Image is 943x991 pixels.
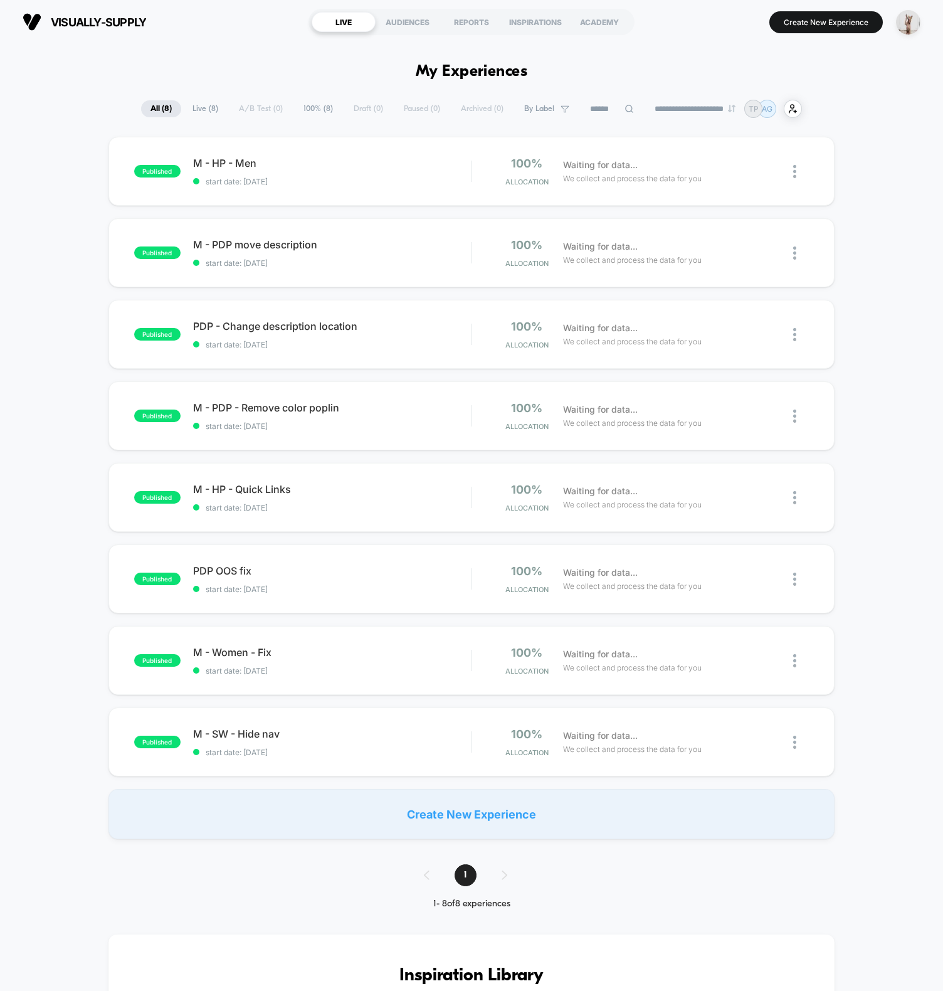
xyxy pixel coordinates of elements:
span: Allocation [505,178,549,186]
span: We collect and process the data for you [563,580,702,592]
span: start date: [DATE] [193,666,471,676]
span: We collect and process the data for you [563,172,702,184]
span: start date: [DATE] [193,421,471,431]
p: AG [762,104,772,114]
span: We collect and process the data for you [563,662,702,674]
span: M - HP - Men [193,157,471,169]
span: M - SW - Hide nav [193,728,471,740]
span: M - PDP move description [193,238,471,251]
span: start date: [DATE] [193,503,471,512]
div: REPORTS [440,12,503,32]
span: Allocation [505,748,549,757]
span: visually-supply [51,16,146,29]
span: start date: [DATE] [193,585,471,594]
span: Waiting for data... [563,647,638,661]
img: close [793,736,796,749]
span: We collect and process the data for you [563,254,702,266]
div: Create New Experience [108,789,835,839]
span: start date: [DATE] [193,177,471,186]
span: start date: [DATE] [193,340,471,349]
img: ppic [896,10,920,34]
span: M - PDP - Remove color poplin [193,401,471,414]
span: published [134,573,181,585]
span: Waiting for data... [563,321,638,335]
span: Waiting for data... [563,484,638,498]
span: published [134,736,181,748]
span: Waiting for data... [563,240,638,253]
span: Waiting for data... [563,158,638,172]
span: We collect and process the data for you [563,499,702,511]
span: Waiting for data... [563,566,638,580]
span: published [134,328,181,341]
span: 100% [511,483,542,496]
span: M - HP - Quick Links [193,483,471,495]
span: All ( 8 ) [141,100,181,117]
span: Allocation [505,422,549,431]
button: ppic [892,9,924,35]
span: published [134,654,181,667]
h3: Inspiration Library [146,966,797,986]
span: 100% [511,646,542,659]
span: published [134,410,181,422]
span: Allocation [505,504,549,512]
img: end [728,105,735,112]
div: LIVE [312,12,376,32]
span: We collect and process the data for you [563,417,702,429]
span: M - Women - Fix [193,646,471,659]
span: 1 [455,864,477,886]
span: 100% [511,238,542,252]
img: close [793,491,796,504]
img: close [793,246,796,260]
span: We collect and process the data for you [563,743,702,755]
span: 100% [511,728,542,741]
span: start date: [DATE] [193,258,471,268]
div: Current time [337,247,366,261]
span: start date: [DATE] [193,748,471,757]
span: We collect and process the data for you [563,336,702,347]
span: Allocation [505,585,549,594]
img: close [793,328,796,341]
input: Volume [391,248,428,260]
span: PDP OOS fix [193,564,471,577]
img: close [793,165,796,178]
img: close [793,654,796,667]
span: published [134,165,181,178]
div: ACADEMY [567,12,631,32]
span: By Label [524,104,554,114]
span: Allocation [505,259,549,268]
span: Waiting for data... [563,729,638,743]
p: TP [749,104,759,114]
input: Seek [9,227,474,239]
span: 100% [511,401,542,415]
span: 100% ( 8 ) [294,100,342,117]
span: 100% [511,320,542,333]
span: Allocation [505,667,549,676]
span: Waiting for data... [563,403,638,416]
span: Allocation [505,341,549,349]
img: Visually logo [23,13,41,31]
button: visually-supply [19,12,150,32]
span: 100% [511,157,542,170]
button: Play, NEW DEMO 2025-VEED.mp4 [6,244,26,264]
span: published [134,491,181,504]
span: 100% [511,564,542,578]
div: INSPIRATIONS [503,12,567,32]
button: Create New Experience [769,11,883,33]
span: Live ( 8 ) [183,100,228,117]
img: close [793,573,796,586]
h1: My Experiences [416,63,528,81]
img: close [793,410,796,423]
span: published [134,246,181,259]
span: PDP - Change description location [193,320,471,332]
button: Play, NEW DEMO 2025-VEED.mp4 [226,120,256,151]
div: 1 - 8 of 8 experiences [411,899,532,909]
div: AUDIENCES [376,12,440,32]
